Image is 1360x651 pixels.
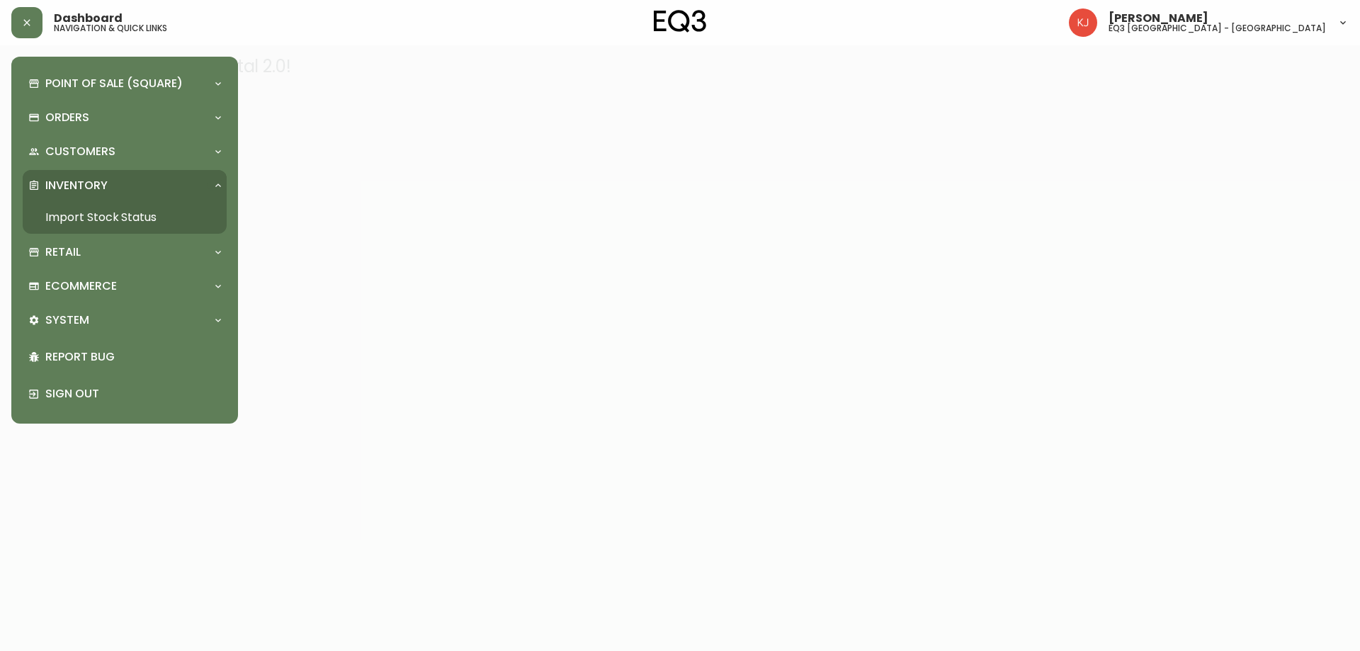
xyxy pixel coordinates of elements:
span: Dashboard [54,13,123,24]
h5: navigation & quick links [54,24,167,33]
p: Point of Sale (Square) [45,76,183,91]
div: Sign Out [23,375,227,412]
span: [PERSON_NAME] [1109,13,1208,24]
img: logo [654,10,706,33]
div: Orders [23,102,227,133]
p: Inventory [45,178,108,193]
img: 24a625d34e264d2520941288c4a55f8e [1069,9,1097,37]
div: Point of Sale (Square) [23,68,227,99]
p: Retail [45,244,81,260]
h5: eq3 [GEOGRAPHIC_DATA] - [GEOGRAPHIC_DATA] [1109,24,1326,33]
p: Orders [45,110,89,125]
div: Inventory [23,170,227,201]
div: Customers [23,136,227,167]
div: Ecommerce [23,271,227,302]
p: System [45,312,89,328]
a: Import Stock Status [23,201,227,234]
p: Customers [45,144,115,159]
div: Report Bug [23,339,227,375]
p: Sign Out [45,386,221,402]
p: Report Bug [45,349,221,365]
div: System [23,305,227,336]
p: Ecommerce [45,278,117,294]
div: Retail [23,237,227,268]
